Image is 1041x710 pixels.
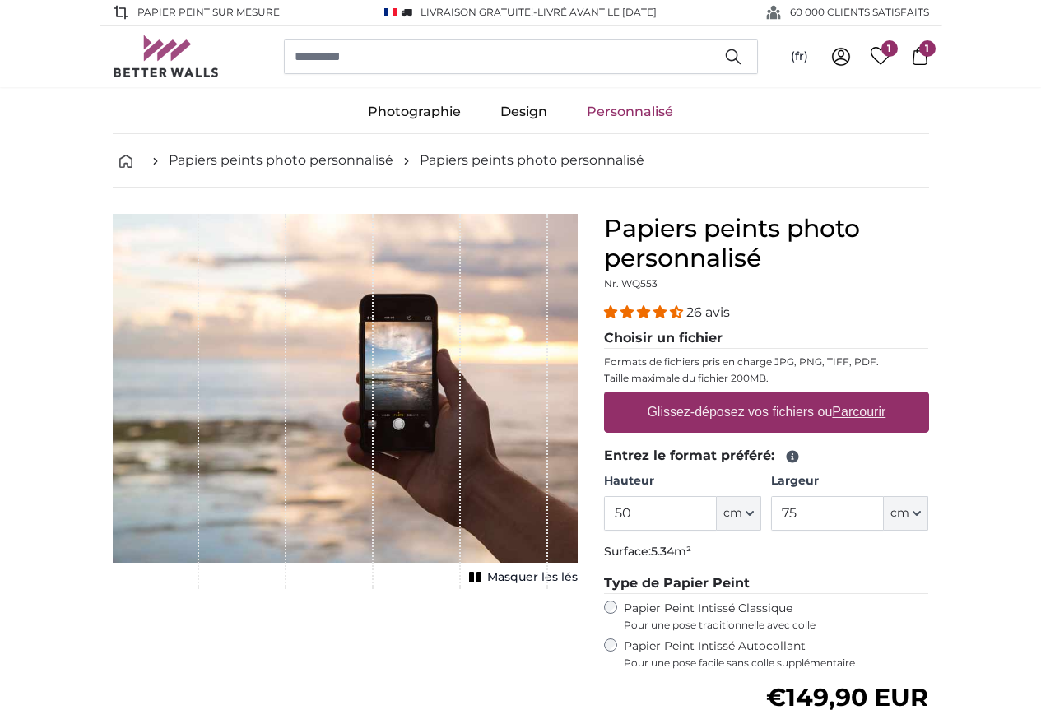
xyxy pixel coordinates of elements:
[533,6,657,18] span: -
[651,544,691,559] span: 5.34m²
[771,473,928,490] label: Largeur
[881,40,898,57] span: 1
[778,42,821,72] button: (fr)
[604,446,929,466] legend: Entrez le format préféré:
[604,277,658,290] span: Nr. WQ553
[686,304,730,320] span: 26 avis
[723,505,742,522] span: cm
[790,5,929,20] span: 60 000 CLIENTS SATISFAITS
[604,544,929,560] p: Surface:
[113,134,929,188] nav: breadcrumbs
[113,35,220,77] img: Betterwalls
[604,214,929,273] h1: Papiers peints photo personnalisé
[567,90,693,133] a: Personnalisé
[604,328,929,349] legend: Choisir un fichier
[624,619,929,632] span: Pour une pose traditionnelle avec colle
[604,372,929,385] p: Taille maximale du fichier 200MB.
[717,496,761,531] button: cm
[884,496,928,531] button: cm
[604,355,929,369] p: Formats de fichiers pris en charge JPG, PNG, TIFF, PDF.
[919,40,936,57] span: 1
[384,8,396,17] img: France
[537,6,657,18] span: Livré avant le [DATE]
[481,90,567,133] a: Design
[624,638,929,670] label: Papier Peint Intissé Autocollant
[348,90,481,133] a: Photographie
[169,151,393,170] a: Papiers peints photo personnalisé
[604,573,929,594] legend: Type de Papier Peint
[604,473,761,490] label: Hauteur
[137,5,280,20] span: Papier peint sur mesure
[113,214,578,589] div: 1 of 1
[890,505,909,522] span: cm
[624,601,929,632] label: Papier Peint Intissé Classique
[421,6,533,18] span: Livraison GRATUITE!
[604,304,686,320] span: 4.54 stars
[420,151,644,170] a: Papiers peints photo personnalisé
[624,657,929,670] span: Pour une pose facile sans colle supplémentaire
